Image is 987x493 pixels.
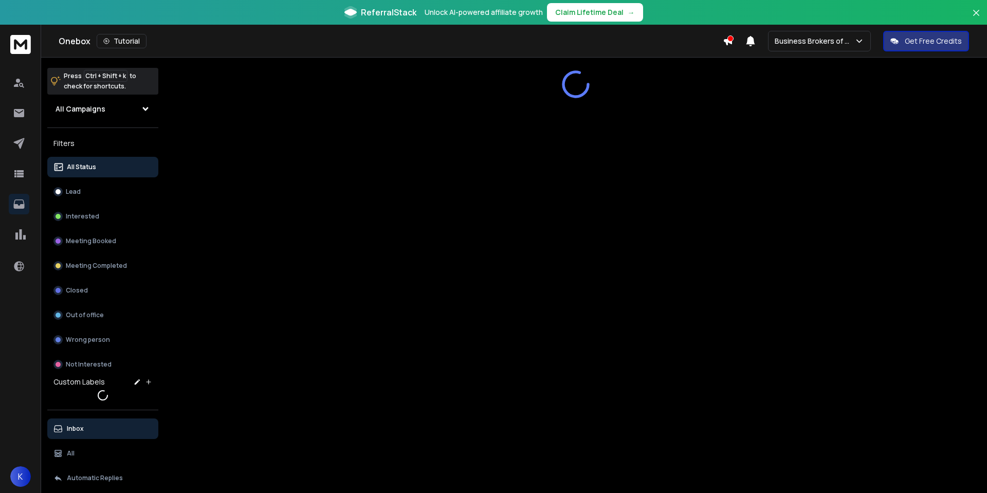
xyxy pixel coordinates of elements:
button: Claim Lifetime Deal→ [547,3,643,22]
button: All [47,443,158,464]
span: → [628,7,635,17]
p: Wrong person [66,336,110,344]
button: Lead [47,181,158,202]
p: Automatic Replies [67,474,123,482]
p: All [67,449,75,458]
button: Tutorial [97,34,147,48]
p: Inbox [67,425,84,433]
p: Lead [66,188,81,196]
span: Ctrl + Shift + k [84,70,127,82]
button: Inbox [47,418,158,439]
button: Get Free Credits [883,31,969,51]
button: Out of office [47,305,158,325]
span: ReferralStack [361,6,416,19]
p: Meeting Booked [66,237,116,245]
button: All Campaigns [47,99,158,119]
p: Get Free Credits [905,36,962,46]
button: Meeting Booked [47,231,158,251]
div: Onebox [59,34,723,48]
h1: All Campaigns [56,104,105,114]
button: Close banner [970,6,983,31]
button: Wrong person [47,330,158,350]
p: Press to check for shortcuts. [64,71,136,92]
p: Not Interested [66,360,112,369]
p: Interested [66,212,99,221]
p: Meeting Completed [66,262,127,270]
button: K [10,466,31,487]
p: Unlock AI-powered affiliate growth [425,7,543,17]
button: Interested [47,206,158,227]
p: Out of office [66,311,104,319]
h3: Custom Labels [53,377,105,387]
p: All Status [67,163,96,171]
button: Automatic Replies [47,468,158,488]
button: Closed [47,280,158,301]
button: All Status [47,157,158,177]
p: Closed [66,286,88,295]
button: Not Interested [47,354,158,375]
p: Business Brokers of AZ [775,36,854,46]
h3: Filters [47,136,158,151]
button: Meeting Completed [47,255,158,276]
